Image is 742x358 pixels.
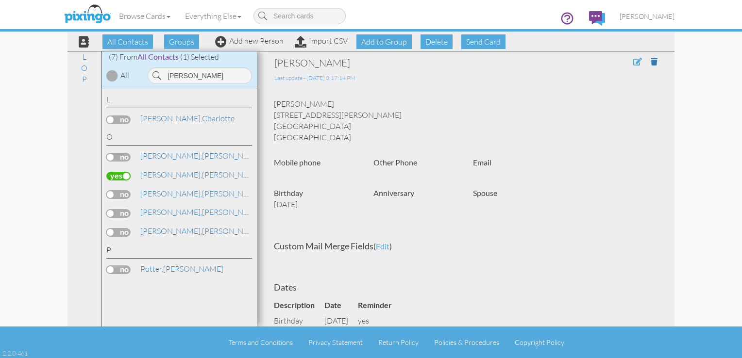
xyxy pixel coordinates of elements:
strong: Email [473,158,491,167]
a: Copyright Policy [515,338,564,346]
a: Terms and Conditions [229,338,293,346]
div: [PERSON_NAME] [274,56,577,70]
strong: Birthday [274,188,303,197]
span: Last update - [DATE] 3:17:14 PM [274,74,355,81]
a: Policies & Procedures [434,338,499,346]
span: (1) Selected [180,52,219,62]
th: Description [274,297,324,313]
img: comments.svg [589,11,605,26]
div: 2.2.0-461 [2,349,28,358]
div: L [106,94,252,108]
span: All Contacts [102,34,153,49]
a: Add new Person [215,36,284,46]
a: Charlotte [139,113,236,124]
h4: Custom Mail Merge Fields [274,242,658,251]
div: O [106,131,252,146]
div: P [106,244,252,259]
a: Return Policy [378,338,419,346]
span: Add to Group [356,34,412,49]
span: [PERSON_NAME], [140,151,202,161]
span: [PERSON_NAME], [140,207,202,217]
a: O [76,62,92,74]
div: All [120,70,129,81]
span: All Contacts [137,52,179,61]
th: Reminder [358,297,402,313]
input: Search cards [253,8,346,24]
a: Import CSV [295,36,348,46]
a: Browse Cards [112,4,178,28]
div: [PERSON_NAME] [STREET_ADDRESS][PERSON_NAME] [GEOGRAPHIC_DATA] [GEOGRAPHIC_DATA] [267,98,665,143]
span: Groups [164,34,199,49]
a: L [78,51,91,63]
strong: Anniversary [373,188,414,197]
a: [PERSON_NAME] [139,263,224,275]
a: [PERSON_NAME] [612,4,682,29]
a: [PERSON_NAME] [139,206,263,218]
a: [PERSON_NAME] [139,188,263,199]
a: P [77,73,92,85]
span: [PERSON_NAME], [140,170,202,179]
td: birthday [274,313,324,329]
th: Date [324,297,358,313]
span: [PERSON_NAME], [140,226,202,236]
span: [PERSON_NAME], [140,189,202,198]
span: Potter, [140,264,163,274]
span: edit [376,242,389,251]
td: yes [358,313,402,329]
strong: Mobile phone [274,158,320,167]
td: [DATE] [324,313,358,329]
span: [PERSON_NAME] [620,12,675,20]
p: [DATE] [274,199,359,210]
span: [PERSON_NAME], [140,114,202,123]
a: [PERSON_NAME] [139,150,263,162]
img: pixingo logo [62,2,113,27]
span: ( ) [373,242,392,251]
div: (7) From [101,51,257,63]
a: Privacy Statement [308,338,363,346]
a: [PERSON_NAME] [139,169,263,180]
h4: Dates [274,283,658,293]
strong: Spouse [473,188,497,197]
strong: Other Phone [373,158,417,167]
a: [PERSON_NAME] [139,225,263,237]
a: Everything Else [178,4,249,28]
span: Send Card [461,34,506,49]
span: Delete [421,34,453,49]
